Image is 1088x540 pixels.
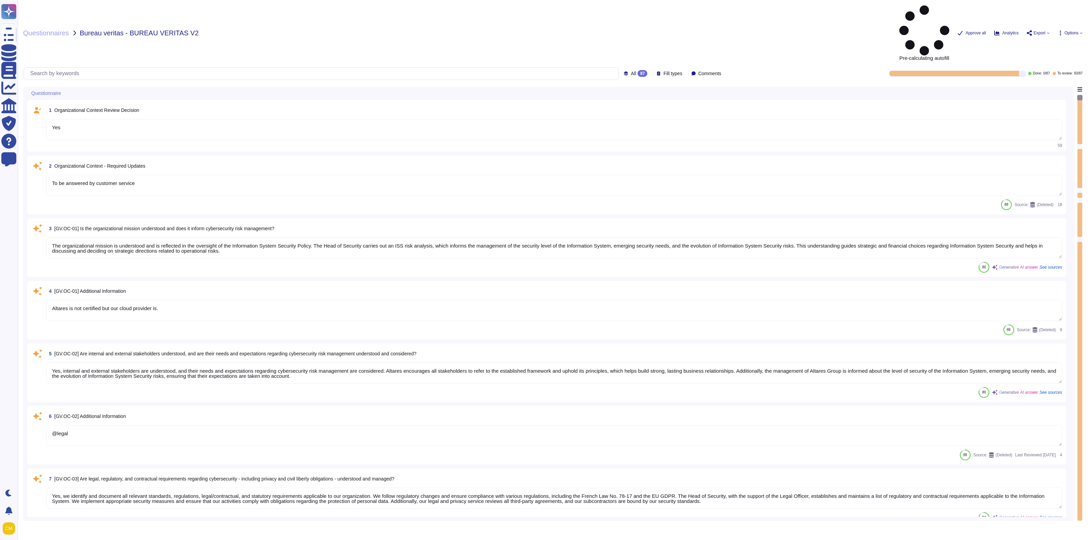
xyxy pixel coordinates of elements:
span: Analytics [1002,31,1019,35]
textarea: Altares is not certified but our cloud provider is. [46,300,1062,321]
span: [GV.OC-03] Are legal, regulatory, and contractual requirements regarding cybersecurity - includin... [54,476,394,482]
span: Organizational Context - Required Updates [54,163,146,169]
input: Search by keywords [27,68,618,80]
span: 59 [1056,144,1062,148]
textarea: To be answered by customer service [46,175,1062,196]
span: 4 [1058,453,1062,457]
span: Done: [1033,72,1042,75]
span: Bureau veritas - BUREAU VERITAS V2 [80,30,199,36]
span: 5 [46,351,52,356]
span: [GV.OC-02] Are internal and external stakeholders understood, and are their needs and expectation... [54,351,417,356]
span: 84 [982,516,986,519]
span: Generative AI answer [999,390,1038,394]
span: 9 [1058,328,1062,332]
button: Approve all [957,30,986,36]
span: 88 [1007,328,1010,332]
textarea: Yes, internal and external stakeholders are understood, and their needs and expectations regardin... [46,362,1062,384]
span: See sources [1039,390,1062,394]
span: [GV.OC-02] Additional Information [54,414,126,419]
span: (Deleted) [1039,328,1056,332]
textarea: The organizational mission is understood and is reflected in the oversight of the Information Sys... [46,237,1062,258]
span: 88 [1004,203,1008,206]
span: Fill types [663,71,682,76]
span: Organizational Context Review Decision [54,107,139,113]
span: 80 [982,265,986,269]
span: Source: [973,452,1013,458]
img: user [3,522,15,535]
span: 1 [46,108,52,113]
span: (Deleted) [996,453,1012,457]
span: Approve all [966,31,986,35]
span: 88 [963,453,967,457]
span: To review: [1057,72,1073,75]
textarea: Yes, we identify and document all relevant standards, regulations, legal/contractual, and statuto... [46,488,1062,509]
button: Analytics [994,30,1019,36]
span: Source: [1015,202,1054,207]
span: 18 [1056,203,1062,207]
button: user [1,521,20,536]
span: 6 [46,414,52,419]
span: (Deleted) [1037,203,1053,207]
span: 3 [46,226,52,231]
span: [GV.OC-01] Is the organizational mission understood and does it inform cybersecurity risk managem... [54,226,274,231]
span: Comments [698,71,721,76]
span: Export [1034,31,1045,35]
span: 7 [46,476,52,481]
span: Options [1065,31,1078,35]
span: 4 [46,289,52,293]
span: 83 / 87 [1074,72,1083,75]
span: Questionnaires [23,30,69,36]
span: See sources [1039,516,1062,520]
span: Generative AI answer [999,265,1038,269]
span: Source: [1017,327,1056,333]
textarea: @legal [46,425,1062,446]
span: See sources [1039,265,1062,269]
span: Questionnaire [31,91,61,96]
div: 87 [637,70,647,77]
span: [GV.OC-01] Additional Information [54,288,126,294]
textarea: Yes [46,119,1062,140]
span: 0 / 87 [1043,72,1050,75]
span: 80 [982,390,986,394]
span: 2 [46,164,52,168]
span: Pre-calculating autofill [899,5,949,61]
span: Last Reviewed [DATE] [1015,453,1056,457]
span: All [631,71,636,76]
span: Generative AI answer [999,516,1038,520]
